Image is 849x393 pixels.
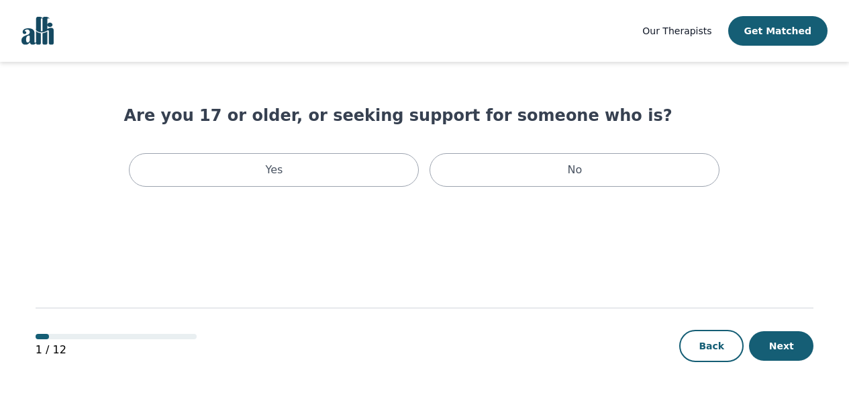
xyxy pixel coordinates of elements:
[568,162,583,178] p: No
[266,162,283,178] p: Yes
[21,17,54,45] img: alli logo
[123,105,725,126] h1: Are you 17 or older, or seeking support for someone who is?
[749,331,813,361] button: Next
[679,330,744,362] button: Back
[728,16,828,46] button: Get Matched
[642,23,711,39] a: Our Therapists
[642,26,711,36] span: Our Therapists
[36,342,197,358] p: 1 / 12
